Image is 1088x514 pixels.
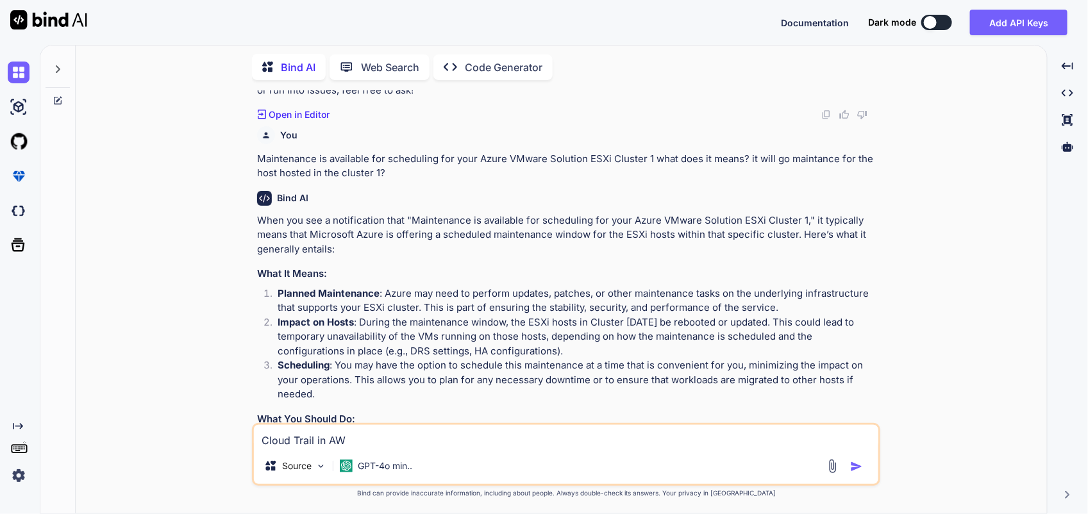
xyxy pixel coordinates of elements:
[850,460,863,473] img: icon
[857,110,867,120] img: dislike
[8,165,29,187] img: premium
[269,108,330,121] p: Open in Editor
[278,286,878,315] p: : Azure may need to perform updates, patches, or other maintenance tasks on the underlying infras...
[8,465,29,486] img: settings
[278,316,354,328] strong: Impact on Hosts
[8,131,29,153] img: githubLight
[315,461,326,472] img: Pick Models
[8,62,29,83] img: chat
[252,488,880,498] p: Bind can provide inaccurate information, including about people. Always double-check its answers....
[361,60,419,75] p: Web Search
[781,17,849,28] span: Documentation
[282,460,312,472] p: Source
[278,358,878,402] p: : You may have the option to schedule this maintenance at a time that is convenient for you, mini...
[278,359,330,371] strong: Scheduling
[257,152,878,181] p: Maintenance is available for scheduling for your Azure VMware Solution ESXi Cluster 1 what does i...
[278,287,380,299] strong: Planned Maintenance
[358,460,412,472] p: GPT-4o min..
[277,192,308,204] h6: Bind AI
[257,213,878,257] p: When you see a notification that "Maintenance is available for scheduling for your Azure VMware S...
[868,16,916,29] span: Dark mode
[281,60,315,75] p: Bind AI
[465,60,542,75] p: Code Generator
[280,129,297,142] h6: You
[8,96,29,118] img: ai-studio
[821,110,832,120] img: copy
[257,412,878,427] h3: What You Should Do:
[839,110,849,120] img: like
[8,200,29,222] img: darkCloudIdeIcon
[825,459,840,474] img: attachment
[781,16,849,29] button: Documentation
[340,460,353,472] img: GPT-4o mini
[257,267,878,281] h3: What It Means:
[10,10,87,29] img: Bind AI
[970,10,1067,35] button: Add API Keys
[254,425,878,448] textarea: Cloud Trail in AW
[278,315,878,359] p: : During the maintenance window, the ESXi hosts in Cluster [DATE] be rebooted or updated. This co...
